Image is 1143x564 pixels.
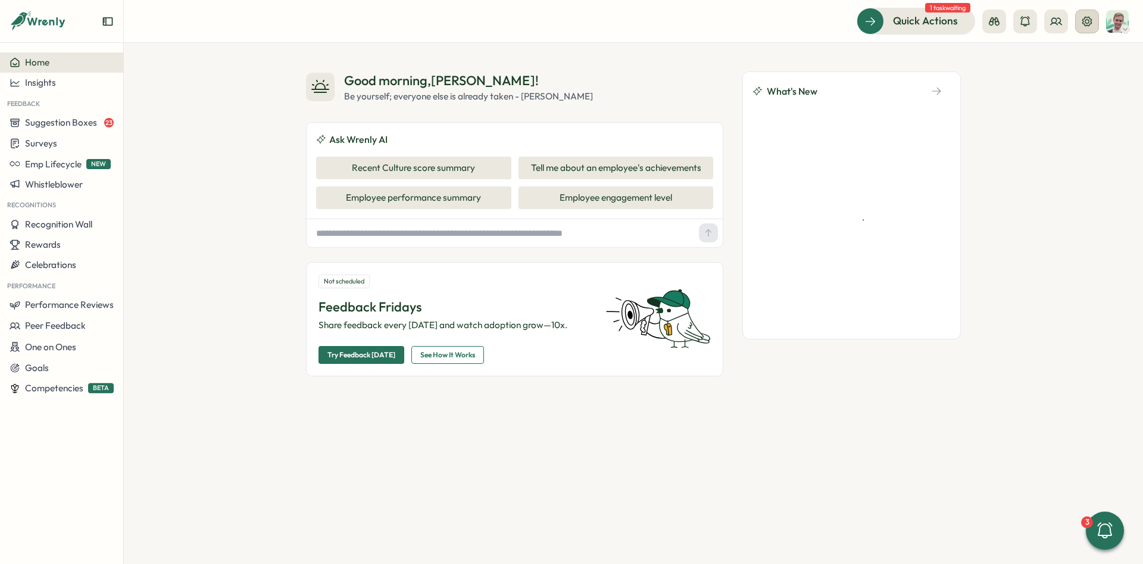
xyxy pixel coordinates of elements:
span: What's New [767,84,817,99]
span: 23 [104,118,114,127]
span: Celebrations [25,259,76,270]
button: Tell me about an employee's achievements [519,157,714,179]
div: Good morning , [PERSON_NAME] ! [344,71,593,90]
button: Quick Actions [857,8,975,34]
button: Employee performance summary [316,186,511,209]
span: Goals [25,362,49,373]
button: Recent Culture score summary [316,157,511,179]
span: Suggestion Boxes [25,117,97,128]
span: Insights [25,77,56,88]
span: Recognition Wall [25,219,92,230]
button: Try Feedback [DATE] [318,346,404,364]
span: Competencies [25,382,83,394]
span: Quick Actions [893,13,958,29]
span: Try Feedback [DATE] [327,347,395,363]
span: Peer Feedback [25,320,86,331]
span: Ask Wrenly AI [329,132,388,147]
div: Not scheduled [318,275,370,288]
img: Matt Brooks [1106,10,1129,33]
span: Surveys [25,138,57,149]
span: Performance Reviews [25,300,114,311]
span: NEW [86,159,111,169]
div: 3 [1081,516,1093,528]
button: See How It Works [411,346,484,364]
span: BETA [88,384,114,394]
span: Rewards [25,239,61,250]
button: 3 [1086,512,1124,550]
span: Home [25,57,49,68]
button: Expand sidebar [102,15,114,27]
div: Be yourself; everyone else is already taken - [PERSON_NAME] [344,90,593,103]
span: One on Ones [25,341,76,353]
span: See How It Works [420,347,475,363]
span: Emp Lifecycle [25,158,82,170]
button: Employee engagement level [519,186,714,209]
p: Share feedback every [DATE] and watch adoption grow—10x. [318,319,591,332]
span: 1 task waiting [925,3,970,13]
p: Feedback Fridays [318,298,591,316]
span: Whistleblower [25,179,83,190]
